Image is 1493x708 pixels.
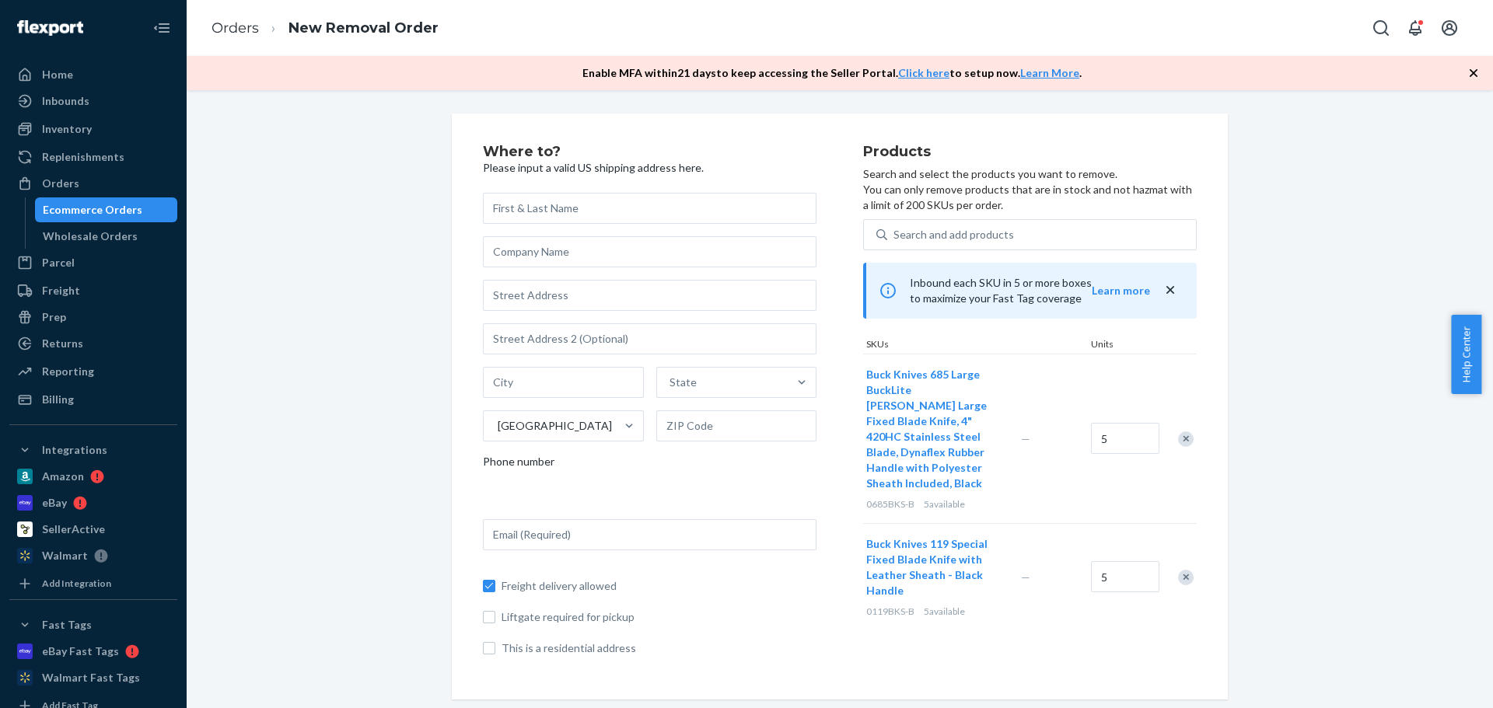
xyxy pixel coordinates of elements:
a: Prep [9,305,177,330]
div: Walmart Fast Tags [42,670,140,685]
input: Email (Required) [483,519,816,550]
a: Walmart Fast Tags [9,665,177,690]
a: Returns [9,331,177,356]
span: — [1021,432,1030,445]
div: Inbound each SKU in 5 or more boxes to maximize your Fast Tag coverage [863,263,1197,319]
span: This is a residential address [502,640,816,656]
img: Flexport logo [17,20,83,36]
div: Inventory [42,121,92,137]
div: Billing [42,392,74,407]
button: Help Center [1451,315,1481,394]
div: Fast Tags [42,617,92,633]
span: 0685BKS-B [866,498,914,510]
input: This is a residential address [483,642,495,654]
div: Parcel [42,255,75,270]
a: Inbounds [9,89,177,113]
a: Click here [898,66,949,79]
a: Inventory [9,117,177,141]
div: Wholesale Orders [43,228,138,244]
input: City [483,367,644,398]
a: Add Integration [9,574,177,593]
div: Remove Item [1178,431,1194,447]
div: Units [1088,337,1158,354]
div: Returns [42,336,83,351]
input: Liftgate required for pickup [483,611,495,623]
span: — [1021,570,1030,584]
button: Open Search Box [1365,12,1397,44]
span: Buck Knives 119 Special Fixed Blade Knife with Leather Sheath - Black Handle [866,537,988,597]
div: Reporting [42,364,94,379]
a: Learn More [1020,66,1079,79]
div: eBay [42,495,67,511]
p: Enable MFA within 21 days to keep accessing the Seller Portal. to setup now. . [582,65,1082,81]
a: Orders [9,171,177,196]
div: Prep [42,309,66,325]
input: Street Address [483,280,816,311]
a: Orders [212,19,259,37]
div: Inbounds [42,93,89,109]
h2: Products [863,145,1197,160]
div: Walmart [42,548,88,563]
ol: breadcrumbs [199,5,451,51]
div: Ecommerce Orders [43,202,142,218]
div: Add Integration [42,577,111,590]
a: Billing [9,387,177,412]
div: Replenishments [42,149,124,165]
button: Open account menu [1434,12,1465,44]
div: State [670,375,697,390]
div: Integrations [42,442,107,458]
button: Buck Knives 119 Special Fixed Blade Knife with Leather Sheath - Black Handle [866,536,1002,598]
input: First & Last Name [483,193,816,224]
div: [GEOGRAPHIC_DATA] [498,418,612,434]
a: Freight [9,278,177,303]
div: Orders [42,176,79,191]
div: SKUs [863,337,1088,354]
div: Amazon [42,469,84,484]
iframe: Opens a widget where you can chat to one of our agents [1394,661,1477,700]
a: eBay Fast Tags [9,639,177,664]
button: Close Navigation [146,12,177,44]
a: Walmart [9,543,177,568]
span: 0119BKS-B [866,605,914,617]
a: Reporting [9,359,177,384]
a: Wholesale Orders [35,224,178,249]
div: Home [42,67,73,82]
a: eBay [9,490,177,515]
h2: Where to? [483,145,816,160]
div: Search and add products [893,227,1014,242]
span: Phone number [483,454,554,476]
a: Home [9,62,177,87]
a: Ecommerce Orders [35,197,178,222]
span: 5 available [924,498,965,510]
input: Company Name [483,236,816,267]
span: Liftgate required for pickup [502,609,816,625]
span: 5 available [924,605,965,617]
span: Freight delivery allowed [502,578,816,594]
a: Replenishments [9,145,177,169]
a: New Removal Order [288,19,439,37]
button: Fast Tags [9,612,177,637]
div: Remove Item [1178,570,1194,585]
div: Freight [42,283,80,298]
div: eBay Fast Tags [42,643,119,659]
button: Buck Knives 685 Large BuckLite [PERSON_NAME] Large Fixed Blade Knife, 4" 420HC Stainless Steel Bl... [866,367,1002,491]
input: Quantity [1091,561,1159,592]
p: Please input a valid US shipping address here. [483,160,816,176]
button: Learn more [1092,283,1150,298]
button: Integrations [9,438,177,462]
span: Buck Knives 685 Large BuckLite [PERSON_NAME] Large Fixed Blade Knife, 4" 420HC Stainless Steel Bl... [866,368,987,490]
input: Freight delivery allowed [483,580,495,592]
p: Search and select the products you want to remove. You can only remove products that are in stock... [863,166,1197,213]
a: Amazon [9,464,177,489]
a: Parcel [9,250,177,275]
button: Open notifications [1400,12,1431,44]
input: Quantity [1091,423,1159,454]
input: ZIP Code [656,410,817,441]
input: Street Address 2 (Optional) [483,323,816,354]
input: [GEOGRAPHIC_DATA] [496,418,498,434]
a: SellerActive [9,517,177,542]
button: close [1163,282,1178,298]
div: SellerActive [42,521,105,537]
